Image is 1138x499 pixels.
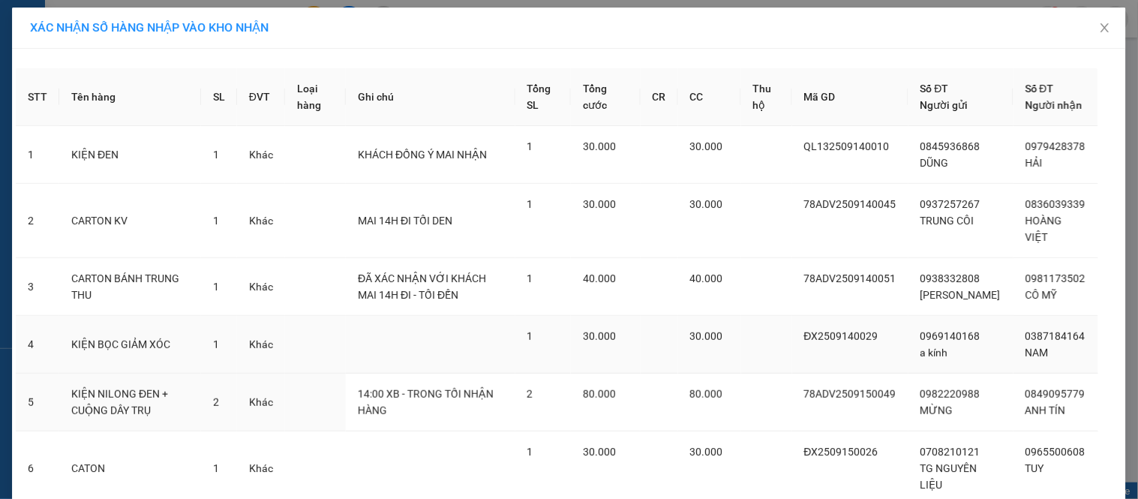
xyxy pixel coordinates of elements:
[920,347,948,359] span: a kính
[237,126,285,184] td: Khác
[804,272,896,284] span: 78ADV2509140051
[690,446,723,458] span: 30.000
[1025,157,1043,169] span: HẢI
[920,462,977,491] span: TG NGUYÊN LIỆU
[690,140,723,152] span: 30.000
[583,140,616,152] span: 30.000
[583,388,616,400] span: 80.000
[213,338,219,350] span: 1
[1025,388,1085,400] span: 0849095779
[237,316,285,374] td: Khác
[16,126,59,184] td: 1
[16,258,59,316] td: 3
[141,101,162,116] span: CC :
[527,330,533,342] span: 1
[527,198,533,210] span: 1
[237,184,285,258] td: Khác
[1025,272,1085,284] span: 0981173502
[59,184,201,258] td: CARTON KV
[237,374,285,431] td: Khác
[641,68,678,126] th: CR
[59,126,201,184] td: KIỆN ĐEN
[346,68,515,126] th: Ghi chú
[358,149,487,161] span: KHÁCH ĐỒNG Ý MAI NHẬN
[920,140,980,152] span: 0845936868
[920,446,980,458] span: 0708210121
[358,388,494,416] span: 14:00 XB - TRONG TỐI NHẬN HÀNG
[527,388,533,400] span: 2
[804,446,878,458] span: ĐX2509150026
[690,272,723,284] span: 40.000
[1025,140,1085,152] span: 0979428378
[30,20,269,35] span: XÁC NHẬN SỐ HÀNG NHẬP VÀO KHO NHẬN
[143,14,179,30] span: Nhận:
[1099,22,1111,34] span: close
[1025,198,1085,210] span: 0836039339
[920,198,980,210] span: 0937257267
[678,68,741,126] th: CC
[237,258,285,316] td: Khác
[59,258,201,316] td: CARTON BÁNH TRUNG THU
[1025,330,1085,342] span: 0387184164
[583,198,616,210] span: 30.000
[920,404,953,416] span: MỪNG
[16,374,59,431] td: 5
[59,374,201,431] td: KIỆN NILONG ĐEN + CUỘNG DÂY TRỤ
[213,215,219,227] span: 1
[143,49,296,67] div: TOÀN
[1025,347,1049,359] span: NAM
[13,14,36,30] span: Gửi:
[920,272,980,284] span: 0938332808
[143,13,296,49] div: VP [GEOGRAPHIC_DATA]
[804,198,896,210] span: 78ADV2509140045
[213,149,219,161] span: 1
[1025,404,1066,416] span: ANH TÍN
[59,316,201,374] td: KIỆN BỌC GIẢM XÓC
[1025,99,1082,111] span: Người nhận
[1084,8,1126,50] button: Close
[920,83,949,95] span: Số ĐT
[1025,83,1054,95] span: Số ĐT
[804,330,878,342] span: ĐX2509140029
[571,68,640,126] th: Tổng cước
[527,446,533,458] span: 1
[527,140,533,152] span: 1
[804,388,896,400] span: 78ADV2509150049
[16,184,59,258] td: 2
[1025,289,1057,301] span: CÔ MỸ
[527,272,533,284] span: 1
[358,215,452,227] span: MAI 14H ĐI TỐI DEN
[1025,215,1062,243] span: HOÀNG VIỆT
[1025,462,1044,474] span: TUY
[515,68,572,126] th: Tổng SL
[285,68,346,126] th: Loại hàng
[583,272,616,284] span: 40.000
[690,198,723,210] span: 30.000
[583,330,616,342] span: 30.000
[690,388,723,400] span: 80.000
[237,68,285,126] th: ĐVT
[1025,446,1085,458] span: 0965500608
[920,99,968,111] span: Người gửi
[583,446,616,458] span: 30.000
[358,272,486,301] span: ĐÃ XÁC NHẬN VỚI KHÁCH MAI 14H ĐI - TỐI ĐẾN
[920,215,974,227] span: TRUNG CÔI
[16,68,59,126] th: STT
[13,49,133,67] div: tâm
[213,396,219,408] span: 2
[804,140,890,152] span: QL132509140010
[213,462,219,474] span: 1
[741,68,792,126] th: Thu hộ
[213,281,219,293] span: 1
[59,68,201,126] th: Tên hàng
[920,388,980,400] span: 0982220988
[13,13,133,49] div: VP [PERSON_NAME]
[920,330,980,342] span: 0969140168
[920,289,1001,301] span: [PERSON_NAME]
[16,316,59,374] td: 4
[201,68,237,126] th: SL
[141,97,297,118] div: 300.000
[920,157,949,169] span: DŨNG
[690,330,723,342] span: 30.000
[792,68,908,126] th: Mã GD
